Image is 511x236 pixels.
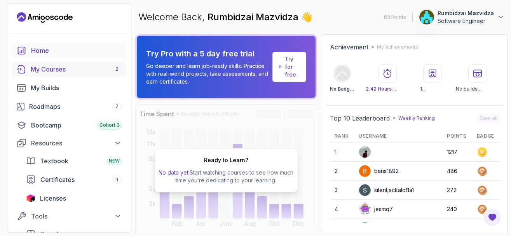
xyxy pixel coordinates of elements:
[330,114,390,123] h2: Top 10 Leaderboard
[138,11,312,23] p: Welcome Back,
[12,80,126,96] a: builds
[366,86,396,92] span: 2.42 Hours
[442,181,472,200] td: 272
[359,222,397,234] div: Reb00rn
[330,86,355,92] p: No Badge :(
[115,103,119,110] span: 7
[419,9,505,25] button: user profile imageRumbidzai MazvidzaSoftware Engineer
[442,143,472,162] td: 1217
[12,61,126,77] a: courses
[438,17,494,25] p: Software Engineer
[330,42,368,52] h2: Achievement
[354,130,442,143] th: Username
[442,162,472,181] td: 486
[12,136,126,150] button: Resources
[26,194,35,202] img: jetbrains icon
[359,165,399,177] div: baris1892
[109,158,120,164] span: NEW
[330,181,354,200] td: 3
[359,222,371,234] img: user profile image
[483,208,502,227] button: Open Feedback Button
[359,184,414,196] div: silentjackalcf1a1
[478,113,500,124] button: See all
[21,191,126,206] a: licenses
[158,169,295,184] p: Start watching courses to see how much time you’re dedicating to your learning.
[31,138,122,148] div: Resources
[31,46,122,55] div: Home
[159,169,190,176] span: No data yet!
[40,156,68,166] span: Textbook
[398,115,435,121] p: Weekly Ranking
[17,11,73,24] a: Landing page
[31,212,122,221] div: Tools
[31,65,122,74] div: My Courses
[330,200,354,219] td: 4
[456,86,500,92] p: No builds completed
[21,153,126,169] a: textbook
[359,146,371,158] img: user profile image
[420,86,426,92] span: 1
[12,117,126,133] a: bootcamp
[204,156,248,164] h2: Ready to Learn?
[12,209,126,223] button: Tools
[99,122,120,128] span: Cohort 3
[208,11,301,23] span: Rumbidzai Mazvidza
[359,184,371,196] img: user profile image
[12,43,126,58] a: home
[29,102,122,111] div: Roadmaps
[40,194,66,203] span: Licenses
[384,13,406,21] p: 65 Points
[146,48,269,59] p: Try Pro with a 5 day free trial
[438,9,494,17] p: Rumbidzai Mazvidza
[330,162,354,181] td: 2
[146,62,269,86] p: Go deeper and learn job-ready skills. Practice with real-world projects, take assessments, and ea...
[442,130,472,143] th: Points
[442,200,472,219] td: 240
[359,165,371,177] img: user profile image
[40,175,75,184] span: Certificates
[116,177,118,183] span: 1
[472,130,500,143] th: Badge
[285,55,299,79] a: Try for free
[359,203,393,215] div: jesmq7
[366,86,409,92] p: Watched
[420,86,445,92] p: Certificate
[31,121,122,130] div: Bootcamp
[300,10,314,24] span: 👋
[115,66,119,72] span: 2
[31,83,122,93] div: My Builds
[330,143,354,162] td: 1
[330,130,354,143] th: Rank
[377,44,418,50] p: My Achievements
[419,10,434,24] img: user profile image
[359,203,371,215] img: default monster avatar
[21,172,126,187] a: certificates
[272,52,306,82] a: Try for free
[12,99,126,114] a: roadmaps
